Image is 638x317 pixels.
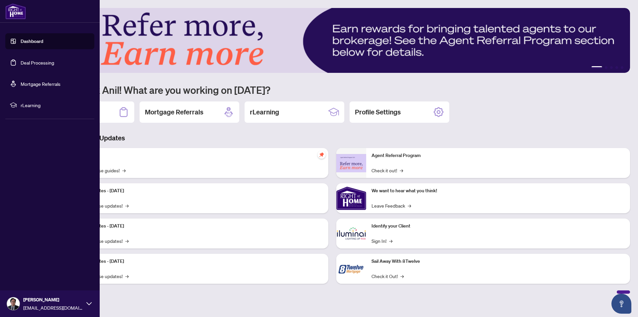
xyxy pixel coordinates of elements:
span: → [122,167,126,174]
button: 5 [621,66,623,69]
h2: rLearning [250,107,279,117]
h1: Welcome back Anil! What are you working on [DATE]? [35,83,630,96]
a: Check it Out!→ [372,272,404,280]
span: → [408,202,411,209]
span: → [125,202,129,209]
h2: Mortgage Referrals [145,107,203,117]
img: We want to hear what you think! [336,183,366,213]
img: Agent Referral Program [336,154,366,172]
img: logo [5,3,26,19]
img: Slide 0 [35,8,630,73]
p: Platform Updates - [DATE] [70,223,323,230]
span: → [125,237,129,244]
img: Sail Away With 8Twelve [336,254,366,284]
a: Dashboard [21,38,43,44]
a: Deal Processing [21,60,54,66]
span: pushpin [318,151,326,159]
span: rLearning [21,101,90,109]
h2: Profile Settings [355,107,401,117]
span: → [389,237,392,244]
img: Identify your Client [336,219,366,248]
p: Platform Updates - [DATE] [70,258,323,265]
h3: Brokerage & Industry Updates [35,133,630,143]
a: Check it out!→ [372,167,403,174]
button: 3 [610,66,613,69]
p: Sail Away With 8Twelve [372,258,625,265]
span: → [400,167,403,174]
img: Profile Icon [7,297,20,310]
button: 1 [591,66,602,69]
button: Open asap [611,294,631,314]
span: → [125,272,129,280]
p: We want to hear what you think! [372,187,625,195]
span: → [400,272,404,280]
p: Self-Help [70,152,323,159]
p: Platform Updates - [DATE] [70,187,323,195]
span: [EMAIL_ADDRESS][DOMAIN_NAME] [23,304,83,311]
button: 4 [615,66,618,69]
p: Identify your Client [372,223,625,230]
a: Sign In!→ [372,237,392,244]
button: 2 [605,66,607,69]
span: [PERSON_NAME] [23,296,83,303]
a: Mortgage Referrals [21,81,60,87]
a: Leave Feedback→ [372,202,411,209]
p: Agent Referral Program [372,152,625,159]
